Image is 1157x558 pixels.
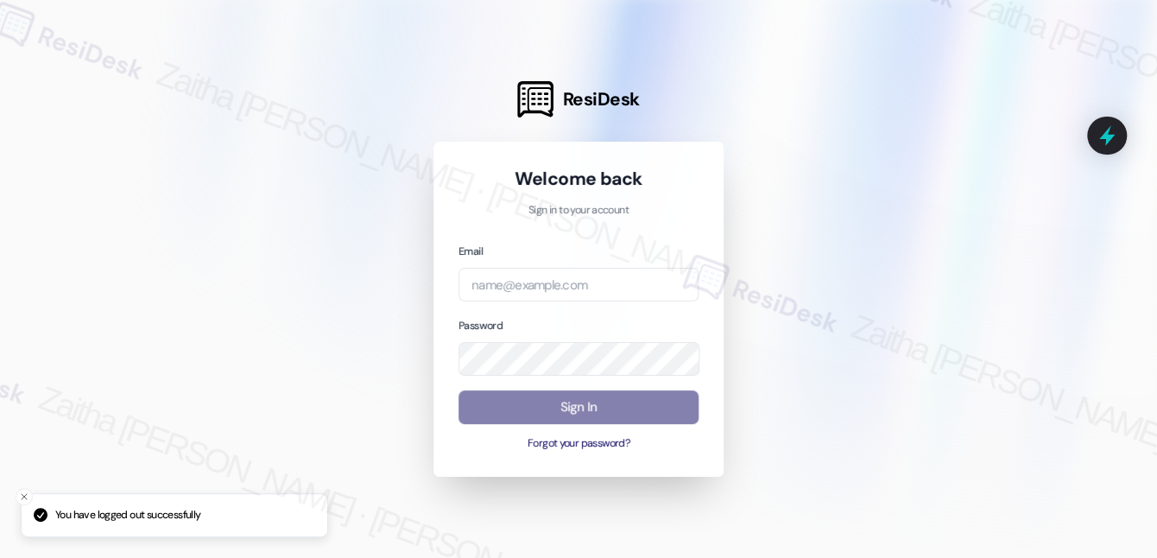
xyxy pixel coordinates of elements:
label: Email [458,244,483,258]
p: Sign in to your account [458,203,699,219]
p: You have logged out successfully [55,508,200,523]
input: name@example.com [458,268,699,301]
h1: Welcome back [458,167,699,191]
button: Sign In [458,390,699,424]
button: Close toast [16,488,33,505]
button: Forgot your password? [458,436,699,452]
img: ResiDesk Logo [517,81,553,117]
label: Password [458,319,503,333]
span: ResiDesk [563,87,640,111]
